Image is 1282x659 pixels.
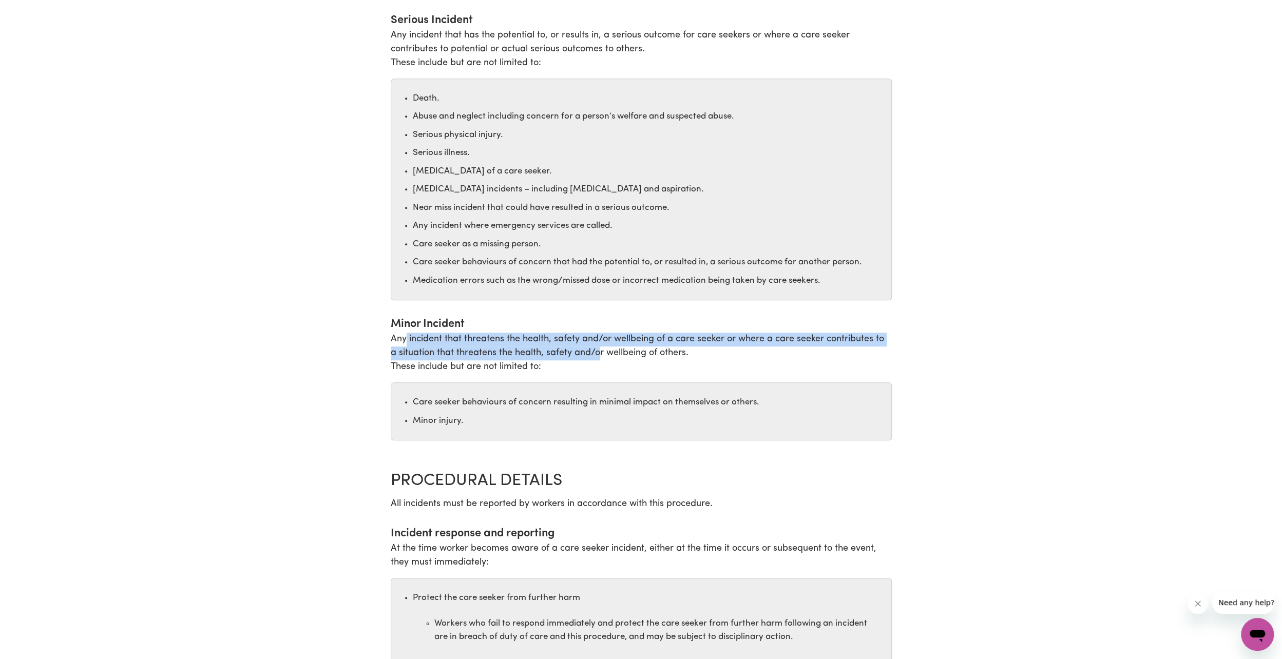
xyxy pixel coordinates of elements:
[391,318,465,330] strong: Minor Incident
[413,238,886,251] li: Care seeker as a missing person.
[434,617,881,643] li: Workers who fail to respond immediately and protect the care seeker from further harm following a...
[413,274,886,287] li: Medication errors such as the wrong/missed dose or incorrect medication being taken by care seekers.
[413,396,886,409] li: Care seeker behaviours of concern resulting in minimal impact on themselves or others.
[413,146,886,160] li: Serious illness.
[413,256,886,269] li: Care seeker behaviours of concern that had the potential to, or resulted in, a serious outcome fo...
[391,528,554,539] strong: Incident response and reporting
[413,110,886,123] li: Abuse and neglect including concern for a person’s welfare and suspected abuse.
[391,316,892,374] p: Any incident that threatens the health, safety and/or wellbeing of a care seeker or where a care ...
[391,471,892,491] h2: PROCEDURAL DETAILS
[1188,593,1208,614] iframe: Close message
[1241,618,1274,651] iframe: Button to launch messaging window
[6,7,62,15] span: Need any help?
[413,128,886,142] li: Serious physical injury.
[413,92,886,105] li: Death.
[413,219,886,232] li: Any incident where emergency services are called.
[413,165,886,178] li: [MEDICAL_DATA] of a care seeker.
[413,201,886,215] li: Near miss incident that could have resulted in a serious outcome.
[391,12,892,70] p: Any incident that has the potential to, or results in, a serious outcome for care seekers or wher...
[391,497,892,570] p: All incidents must be reported by workers in accordance with this procedure. At the time worker b...
[1212,591,1274,614] iframe: Message from company
[413,591,886,656] li: Protect the care seeker from further harm
[413,183,886,196] li: [MEDICAL_DATA] incidents – including [MEDICAL_DATA] and aspiration.
[391,14,473,26] strong: Serious Incident
[413,414,886,428] li: Minor injury.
